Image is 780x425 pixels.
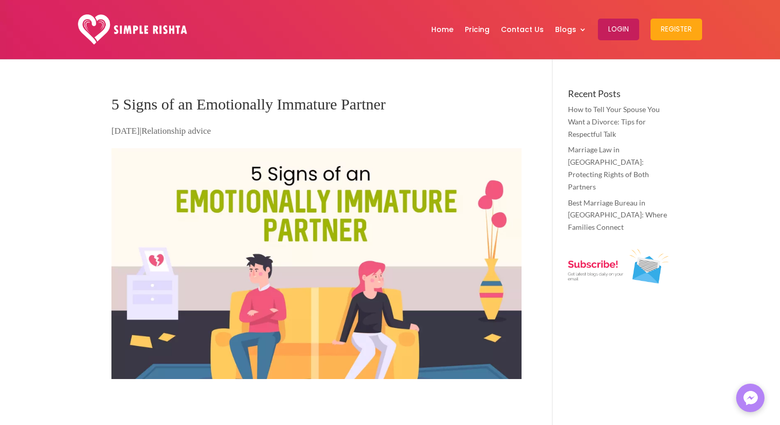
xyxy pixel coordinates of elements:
[651,3,702,56] a: Register
[598,3,639,56] a: Login
[598,19,639,40] button: Login
[651,19,702,40] button: Register
[555,3,587,56] a: Blogs
[141,126,211,136] a: Relationship advice
[111,148,522,379] img: Emotionally Immature Partner
[465,3,490,56] a: Pricing
[568,145,649,191] a: Marriage Law in [GEOGRAPHIC_DATA]: Protecting Rights of Both Partners
[568,89,669,103] h4: Recent Posts
[111,125,522,145] p: |
[431,3,453,56] a: Home
[740,388,761,408] img: Messenger
[568,105,660,138] a: How to Tell Your Spouse You Want a Divorce: Tips for Respectful Talk
[568,198,667,232] a: Best Marriage Bureau in [GEOGRAPHIC_DATA]: Where Families Connect
[111,89,522,125] h1: 5 Signs of an Emotionally Immature Partner
[111,126,140,136] span: [DATE]
[501,3,544,56] a: Contact Us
